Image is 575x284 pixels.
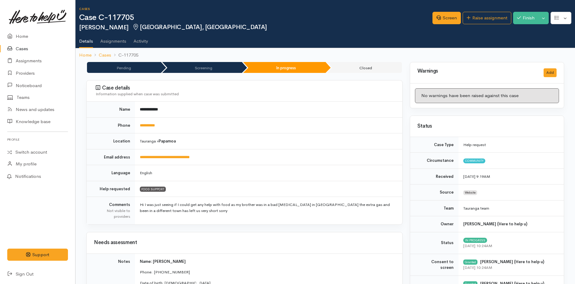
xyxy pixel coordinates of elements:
td: Email address [87,149,135,165]
td: Location [87,133,135,149]
td: Team [410,200,458,216]
h6: Profile [7,135,68,144]
td: Case Type [410,137,458,153]
button: Finish [513,12,538,24]
b: [PERSON_NAME] (Here to help u) [463,221,527,227]
td: Hi I was just seeing if I could get any help with food as my brother was in a bad [MEDICAL_DATA] ... [135,197,402,224]
h3: Case details [96,85,395,91]
td: Comments [87,197,135,224]
h1: Case C-117705 [79,13,432,22]
td: Consent to screen [410,254,458,276]
a: Assignments [100,31,126,47]
h6: Cases [79,7,432,11]
td: English [135,165,402,181]
span: FOOD SUPPORT [140,187,166,191]
a: Details [79,31,93,48]
span: Tauranga » [140,139,176,144]
a: Activity [133,31,148,47]
a: Raise assignment [463,12,511,24]
button: Support [7,249,68,261]
td: Received [410,168,458,184]
td: Name [87,102,135,117]
span: Community [463,158,485,163]
td: Status [410,232,458,254]
div: No warnings have been raised against this case [415,88,559,103]
li: C-117705 [111,52,138,59]
li: Pending [87,62,161,73]
b: Papamoa [159,139,176,144]
div: Not visible to providers [94,208,130,220]
a: Screen [432,12,461,24]
span: Website [463,190,477,195]
li: In progress [243,62,326,73]
p: Phone: [PHONE_NUMBER] [140,269,395,275]
a: Cases [99,52,111,59]
li: Closed [327,62,402,73]
div: Granted [463,260,477,264]
span: Name: [PERSON_NAME] [140,259,186,264]
time: [DATE] 9:19AM [463,174,490,179]
nav: breadcrumb [75,48,575,62]
div: Information supplied when case was submitted [96,91,395,97]
h2: [PERSON_NAME] [79,24,432,31]
li: Screening [162,62,242,73]
td: Source [410,184,458,201]
h3: Status [417,123,557,129]
td: Help requested [87,181,135,197]
td: Phone [87,117,135,133]
div: [DATE] 10:24AM [463,243,557,249]
td: Owner [410,216,458,232]
h3: Warnings [417,68,536,74]
span: Tauranga team [463,206,489,211]
button: Add [544,68,557,77]
td: Circumstance [410,153,458,169]
h3: Needs assessment [94,240,395,246]
span: [GEOGRAPHIC_DATA], [GEOGRAPHIC_DATA] [132,23,267,31]
b: [PERSON_NAME] (Here to help u) [480,259,544,264]
a: Home [79,52,92,59]
td: Help request [458,137,564,153]
div: [DATE] 10:24AM [463,265,557,271]
span: In progress [463,238,487,243]
td: Language [87,165,135,181]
